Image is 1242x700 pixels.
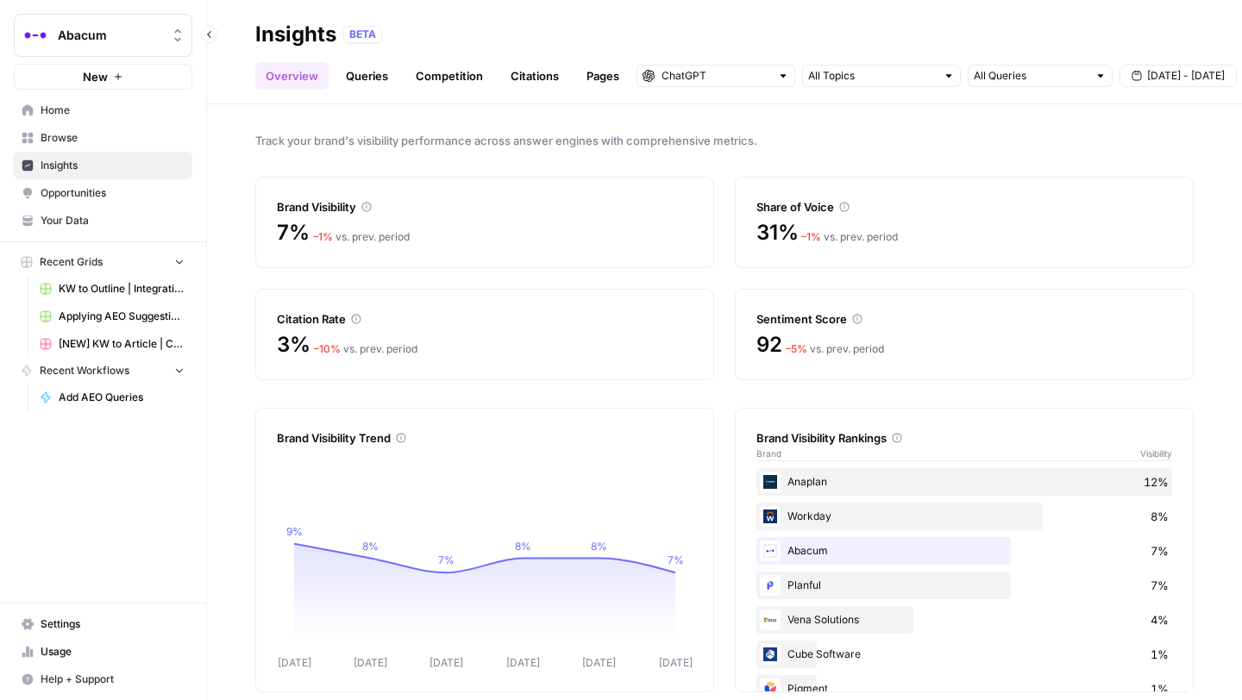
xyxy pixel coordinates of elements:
div: vs. prev. period [313,229,410,245]
a: Applying AEO Suggestions [32,303,192,330]
a: [NEW] KW to Article | Cohort Grid [32,330,192,358]
span: 1% [1151,646,1169,663]
tspan: 7% [668,553,684,566]
span: New [83,68,108,85]
tspan: [DATE] [430,656,463,669]
div: Citation Rate [277,310,693,328]
img: 4u3t5ag124w64ozvv2ge5jkmdj7i [760,541,781,561]
a: KW to Outline | Integration Pages Grid [32,275,192,303]
input: All Queries [974,67,1088,84]
div: BETA [343,26,382,43]
span: Abacum [58,27,162,44]
span: Recent Workflows [40,363,129,378]
span: Applying AEO Suggestions [59,309,185,324]
a: Insights [14,152,192,179]
span: 12% [1144,473,1169,491]
span: Recent Grids [40,254,103,270]
div: Insights [255,21,336,48]
img: 5c1vvc5slkkcrghzqv8odreykg6a [760,644,781,665]
span: Opportunities [41,185,185,201]
button: [DATE] - [DATE] [1120,65,1237,87]
tspan: 7% [438,553,455,566]
div: Vena Solutions [756,606,1172,634]
tspan: [DATE] [659,656,693,669]
span: 1% [1151,680,1169,697]
span: Help + Support [41,672,185,687]
div: Brand Visibility Rankings [756,429,1172,447]
tspan: 8% [515,540,531,553]
a: Settings [14,610,192,638]
span: KW to Outline | Integration Pages Grid [59,281,185,297]
span: [NEW] KW to Article | Cohort Grid [59,336,185,352]
a: Browse [14,124,192,152]
span: 7% [1151,577,1169,594]
tspan: 8% [591,540,607,553]
a: Add AEO Queries [32,384,192,411]
span: – 5 % [786,342,807,355]
span: 31% [756,219,798,247]
div: Sentiment Score [756,310,1172,328]
a: Your Data [14,207,192,234]
span: Brand [756,447,781,460]
tspan: [DATE] [278,656,311,669]
span: Settings [41,616,185,632]
div: Cube Software [756,641,1172,668]
span: Insights [41,158,185,173]
img: Abacum Logo [20,20,51,51]
span: 7% [277,219,310,247]
a: Overview [255,62,329,90]
div: vs. prev. period [314,341,417,357]
a: Opportunities [14,179,192,207]
div: Brand Visibility [277,198,693,216]
a: Citations [500,62,569,90]
tspan: 8% [362,540,379,553]
button: New [14,64,192,90]
div: Workday [756,503,1172,530]
span: Add AEO Queries [59,390,185,405]
div: vs. prev. period [801,229,898,245]
div: Planful [756,572,1172,599]
button: Recent Workflows [14,358,192,384]
img: jzoxgx4vsp0oigc9x6a9eruy45gz [760,506,781,527]
span: – 10 % [314,342,341,355]
a: Pages [576,62,630,90]
span: – 1 % [313,230,333,243]
input: ChatGPT [662,67,770,84]
tspan: [DATE] [506,656,540,669]
span: [DATE] - [DATE] [1147,68,1225,84]
span: Home [41,103,185,118]
span: 4% [1151,611,1169,628]
img: 9ardner9qrd15gzuoui41lelvr0l [760,575,781,596]
span: Browse [41,130,185,146]
a: Home [14,97,192,124]
div: Share of Voice [756,198,1172,216]
button: Workspace: Abacum [14,14,192,57]
img: 2br2unh0zov217qnzgjpoog1wm0p [760,609,781,630]
tspan: [DATE] [582,656,616,669]
span: 7% [1151,542,1169,559]
a: Competition [405,62,493,90]
span: Your Data [41,213,185,228]
span: Usage [41,644,185,659]
input: All Topics [808,67,936,84]
button: Recent Grids [14,249,192,275]
span: Visibility [1140,447,1172,460]
span: 3% [277,331,310,359]
img: i3l0twinuru4r0ir99tvr9iljmmv [760,472,781,492]
span: – 1 % [801,230,821,243]
span: 92 [756,331,782,359]
div: Anaplan [756,468,1172,496]
a: Usage [14,638,192,666]
tspan: 9% [286,525,303,538]
button: Help + Support [14,666,192,693]
div: Brand Visibility Trend [277,429,693,447]
span: 8% [1151,508,1169,525]
img: qfv32da3tpg2w5aeicyrs9tdltut [760,678,781,699]
div: Abacum [756,537,1172,565]
a: Queries [336,62,398,90]
span: Track your brand's visibility performance across answer engines with comprehensive metrics. [255,132,1194,149]
div: vs. prev. period [786,341,884,357]
tspan: [DATE] [354,656,387,669]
